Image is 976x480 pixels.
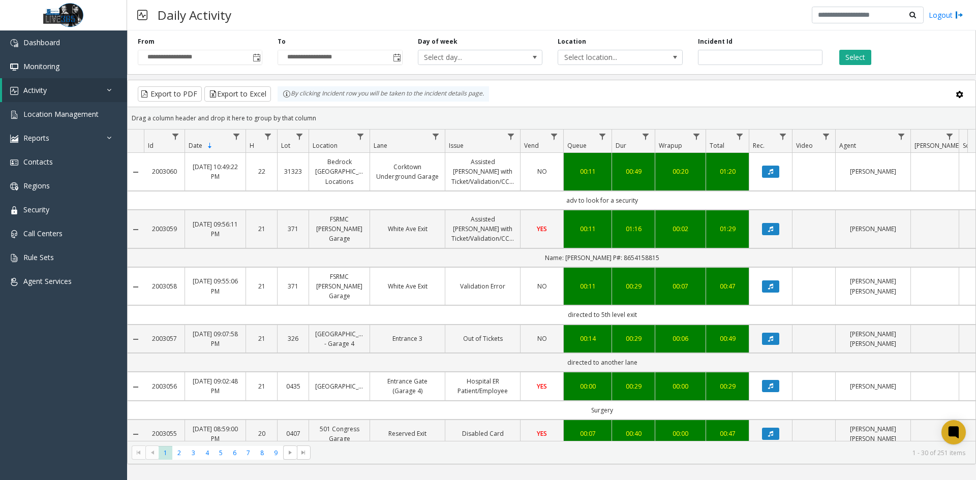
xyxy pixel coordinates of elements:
a: Assisted [PERSON_NAME] with Ticket/Validation/CC/monthly [451,214,514,244]
span: [PERSON_NAME] [914,141,961,150]
a: 00:47 [712,429,743,438]
span: Page 2 [172,446,186,460]
a: 00:00 [570,381,605,391]
a: [PERSON_NAME] [842,224,904,234]
a: 20 [252,429,271,438]
a: Collapse Details [128,335,144,343]
a: Validation Error [451,281,514,291]
a: [PERSON_NAME] [842,381,904,391]
span: Regions [23,181,50,190]
span: Lot [281,141,290,150]
a: 00:00 [661,429,699,438]
a: 00:29 [618,281,649,291]
a: 21 [252,281,271,291]
span: YES [537,382,547,391]
a: Date Filter Menu [230,130,243,143]
span: Page 9 [269,446,283,460]
a: [PERSON_NAME] [PERSON_NAME] [842,276,904,296]
a: 00:07 [661,281,699,291]
a: Agent Filter Menu [895,130,908,143]
a: 00:11 [570,281,605,291]
a: NO [527,167,557,176]
span: YES [537,429,547,438]
img: 'icon' [10,158,18,167]
a: 00:02 [661,224,699,234]
a: Dur Filter Menu [639,130,653,143]
a: 2003055 [150,429,178,438]
a: White Ave Exit [376,281,439,291]
a: YES [527,429,557,438]
a: NO [527,334,557,343]
span: Rule Sets [23,252,54,262]
div: 00:29 [712,381,743,391]
label: Incident Id [698,37,733,46]
a: Collapse Details [128,430,144,438]
a: 00:06 [661,334,699,343]
span: Total [710,141,724,150]
a: Parker Filter Menu [943,130,957,143]
span: Sortable [206,142,214,150]
a: [DATE] 09:55:06 PM [191,276,239,296]
a: 2003058 [150,281,178,291]
a: White Ave Exit [376,224,439,234]
a: Collapse Details [128,383,144,391]
img: infoIcon.svg [283,90,291,98]
a: 00:40 [618,429,649,438]
span: Id [148,141,154,150]
a: 371 [284,281,302,291]
span: Video [796,141,813,150]
span: Page 5 [214,446,228,460]
span: Lane [374,141,387,150]
span: Go to the last page [297,445,311,460]
a: Disabled Card [451,429,514,438]
span: Go to the last page [299,449,308,457]
a: 00:47 [712,281,743,291]
a: 326 [284,334,302,343]
a: NO [527,281,557,291]
a: 01:16 [618,224,649,234]
a: 2003056 [150,381,178,391]
span: Select location... [558,50,657,65]
span: Monitoring [23,61,59,71]
a: 01:29 [712,224,743,234]
a: Total Filter Menu [733,130,747,143]
label: Day of week [418,37,457,46]
span: H [250,141,254,150]
a: Vend Filter Menu [547,130,561,143]
a: 00:11 [570,167,605,176]
a: [PERSON_NAME] [PERSON_NAME] [842,424,904,443]
a: [GEOGRAPHIC_DATA] [315,381,363,391]
a: Activity [2,78,127,102]
a: [PERSON_NAME] [PERSON_NAME] [842,329,904,348]
span: Contacts [23,157,53,167]
span: Call Centers [23,229,63,238]
a: 00:00 [661,381,699,391]
a: Hospital ER Patient/Employee [451,376,514,396]
a: [DATE] 09:02:48 PM [191,376,239,396]
a: Out of Tickets [451,334,514,343]
img: 'icon' [10,87,18,95]
a: Lane Filter Menu [429,130,443,143]
a: 00:29 [618,381,649,391]
span: NO [537,167,547,176]
img: logout [955,10,963,20]
div: 00:14 [570,334,605,343]
a: Corktown Underground Garage [376,162,439,181]
div: 00:49 [618,167,649,176]
a: 00:49 [712,334,743,343]
a: 00:07 [570,429,605,438]
a: 00:20 [661,167,699,176]
span: Date [189,141,202,150]
span: Page 8 [255,446,269,460]
a: 00:29 [618,334,649,343]
span: Go to the next page [283,445,297,460]
span: Rec. [753,141,765,150]
img: 'icon' [10,254,18,262]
